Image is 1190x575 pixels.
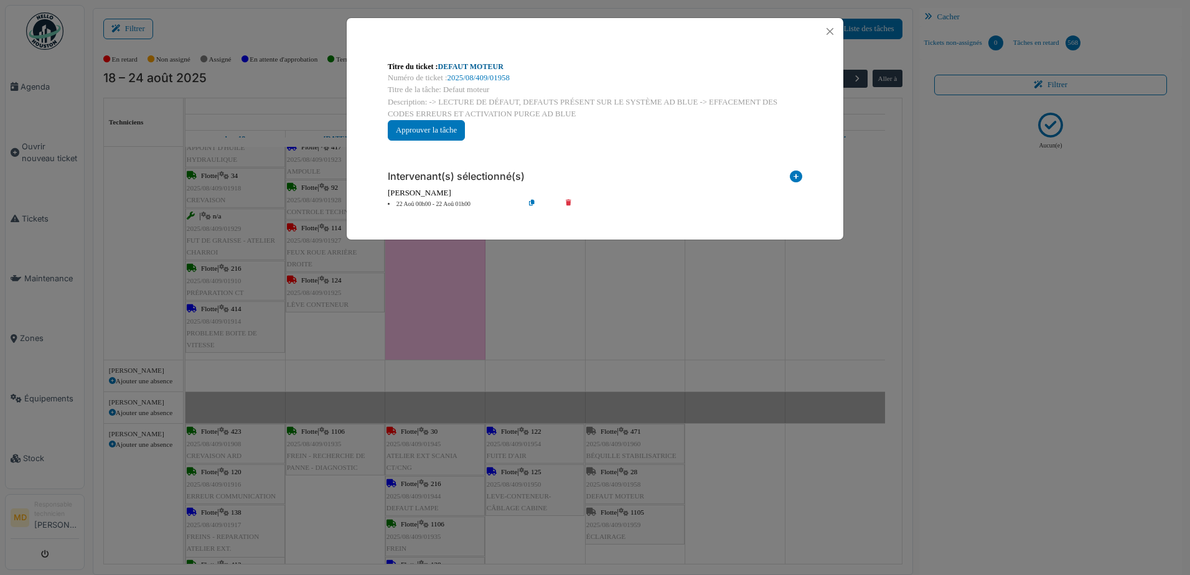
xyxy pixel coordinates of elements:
div: Titre de la tâche: Defaut moteur [388,84,802,96]
div: Description: -> LECTURE DE DÉFAUT, DEFAUTS PRÉSENT SUR LE SYSTÈME AD BLUE -> EFFACEMENT DES CODES... [388,96,802,120]
li: 22 Aoû 00h00 - 22 Aoû 01h00 [382,200,524,209]
a: DEFAUT MOTEUR [438,62,504,71]
i: Ajouter [790,171,802,187]
button: Close [822,23,838,40]
h6: Intervenant(s) sélectionné(s) [388,171,525,182]
div: Numéro de ticket : [388,72,802,84]
a: 2025/08/409/01958 [447,73,510,82]
div: Titre du ticket : [388,61,802,72]
button: Approuver la tâche [388,120,465,141]
div: [PERSON_NAME] [388,187,802,199]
